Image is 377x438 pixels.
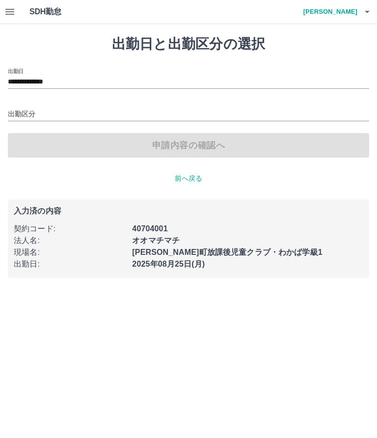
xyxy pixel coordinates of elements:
p: 現場名 : [14,246,126,258]
p: 契約コード : [14,223,126,235]
b: [PERSON_NAME]町放課後児童クラブ・わかば学級1 [132,248,323,256]
p: 入力済の内容 [14,207,363,215]
p: 法人名 : [14,235,126,246]
h1: 出勤日と出勤区分の選択 [8,36,369,53]
label: 出勤日 [8,67,24,75]
b: 2025年08月25日(月) [132,260,205,268]
b: 40704001 [132,224,167,233]
b: オオマチマチ [132,236,180,245]
p: 出勤日 : [14,258,126,270]
p: 前へ戻る [8,173,369,184]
